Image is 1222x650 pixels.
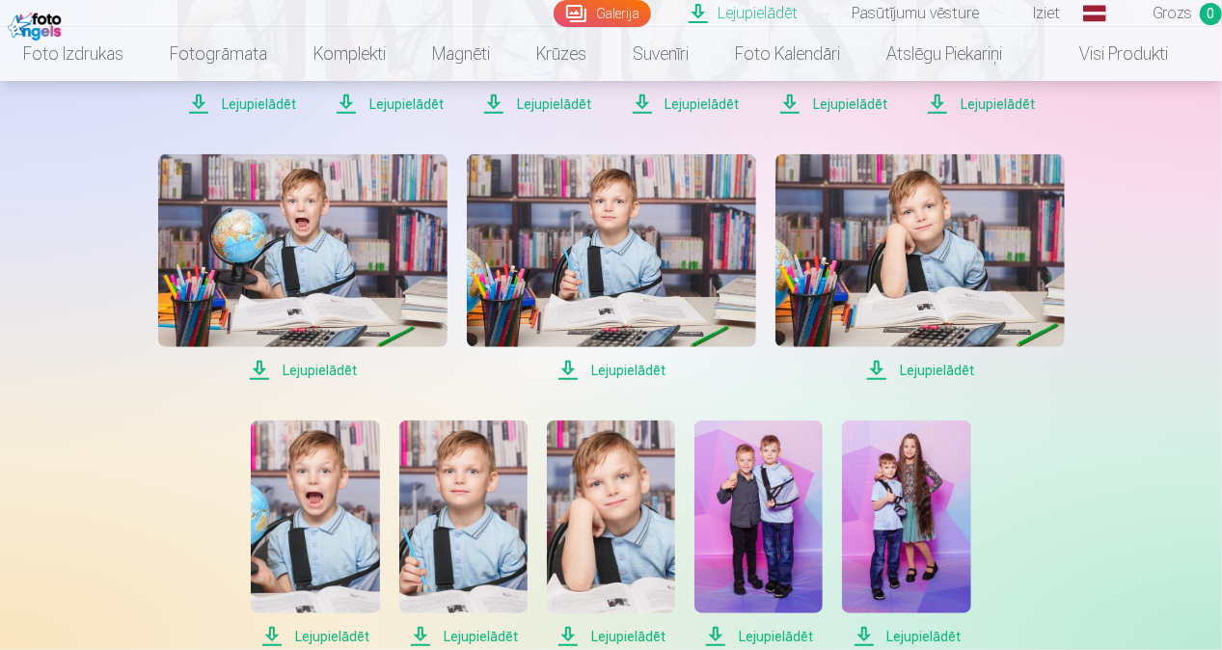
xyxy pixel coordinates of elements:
[251,625,379,648] span: Lejupielādēt
[610,27,712,81] a: Suvenīri
[177,93,306,116] span: Lejupielādēt
[251,420,379,648] a: Lejupielādēt
[1153,2,1192,25] span: Grozs
[409,27,513,81] a: Magnēti
[621,93,749,116] span: Lejupielādēt
[712,27,863,81] a: Foto kalendāri
[842,625,970,648] span: Lejupielādēt
[842,420,970,648] a: Lejupielādēt
[467,154,756,382] a: Lejupielādēt
[547,625,675,648] span: Lejupielādēt
[147,27,290,81] a: Fotogrāmata
[467,359,756,382] span: Lejupielādēt
[775,154,1065,382] a: Lejupielādēt
[399,420,528,648] a: Lejupielādēt
[473,93,601,116] span: Lejupielādēt
[547,420,675,648] a: Lejupielādēt
[1200,3,1222,25] span: 0
[325,93,453,116] span: Lejupielādēt
[1025,27,1191,81] a: Visi produkti
[775,359,1065,382] span: Lejupielādēt
[916,93,1045,116] span: Lejupielādēt
[863,27,1025,81] a: Atslēgu piekariņi
[399,625,528,648] span: Lejupielādēt
[158,154,448,382] a: Lejupielādēt
[769,93,897,116] span: Lejupielādēt
[290,27,409,81] a: Komplekti
[694,420,823,648] a: Lejupielādēt
[694,625,823,648] span: Lejupielādēt
[158,359,448,382] span: Lejupielādēt
[8,8,67,41] img: /fa1
[513,27,610,81] a: Krūzes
